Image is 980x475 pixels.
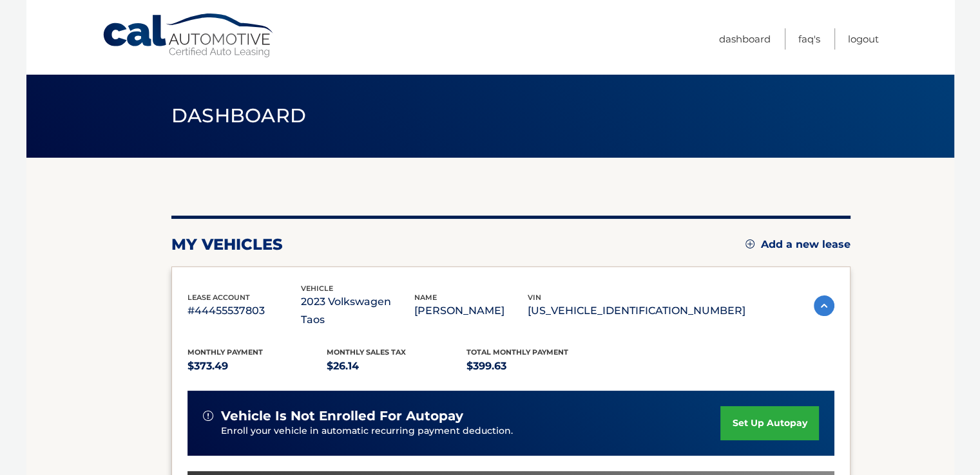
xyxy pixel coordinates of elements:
[301,284,333,293] span: vehicle
[745,239,754,248] img: add.svg
[203,411,213,421] img: alert-white.svg
[187,348,263,357] span: Monthly Payment
[848,28,879,50] a: Logout
[187,293,250,302] span: lease account
[466,357,606,375] p: $399.63
[720,406,818,440] a: set up autopay
[187,302,301,320] p: #44455537803
[528,302,745,320] p: [US_VEHICLE_IDENTIFICATION_NUMBER]
[414,302,528,320] p: [PERSON_NAME]
[171,104,307,127] span: Dashboard
[745,238,850,251] a: Add a new lease
[327,348,406,357] span: Monthly sales Tax
[221,408,463,424] span: vehicle is not enrolled for autopay
[171,235,283,254] h2: my vehicles
[301,293,414,329] p: 2023 Volkswagen Taos
[466,348,568,357] span: Total Monthly Payment
[102,13,276,59] a: Cal Automotive
[187,357,327,375] p: $373.49
[528,293,541,302] span: vin
[719,28,771,50] a: Dashboard
[221,424,721,438] p: Enroll your vehicle in automatic recurring payment deduction.
[798,28,820,50] a: FAQ's
[414,293,437,302] span: name
[814,295,834,316] img: accordion-active.svg
[327,357,466,375] p: $26.14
